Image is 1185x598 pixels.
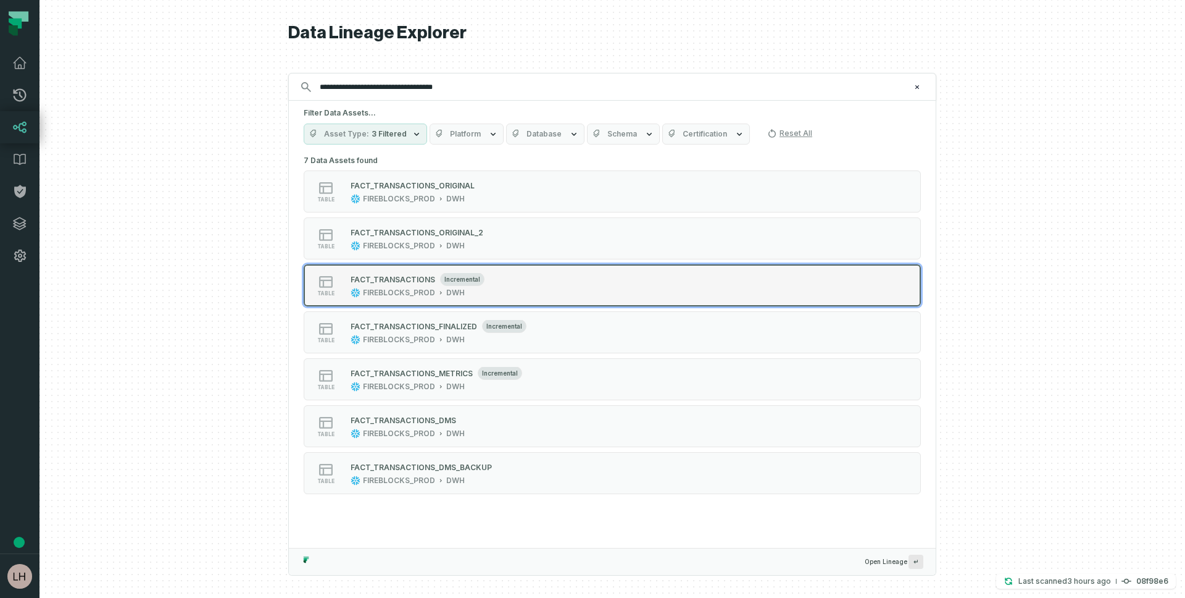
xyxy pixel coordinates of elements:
button: Certification [662,124,750,145]
div: FIREBLOCKS_PROD [363,194,435,204]
h4: 08f98e6 [1136,578,1168,585]
div: FIREBLOCKS_PROD [363,382,435,392]
button: Platform [430,124,504,145]
p: Last scanned [1018,575,1111,587]
span: table [317,243,335,250]
span: incremental [478,366,522,380]
button: Database [506,124,584,145]
h1: Data Lineage Explorer [288,22,936,44]
div: FIREBLOCKS_PROD [363,476,435,486]
div: FIREBLOCKS_PROD [363,335,435,345]
div: FACT_TRANSACTIONS_ORIGINAL_2 [351,228,483,237]
div: 7 Data Assets found [304,152,921,510]
div: FIREBLOCKS_PROD [363,241,435,251]
button: tableFIREBLOCKS_PRODDWH [304,217,921,259]
span: table [317,478,335,484]
span: Asset Type [324,129,369,139]
span: table [317,290,335,297]
button: tableincrementalFIREBLOCKS_PRODDWH [304,358,921,400]
button: tableincrementalFIREBLOCKS_PRODDWH [304,264,921,306]
div: DWH [446,476,465,486]
div: FACT_TRANSACTIONS_DMS_BACKUP [351,463,492,472]
div: FACT_TRANSACTIONS_FINALIZED [351,322,477,331]
span: table [317,337,335,343]
span: incremental [482,319,526,333]
div: DWH [446,429,465,439]
h5: Filter Data Assets... [304,108,921,118]
span: table [317,431,335,437]
div: FACT_TRANSACTIONS_METRICS [351,369,473,378]
span: table [317,196,335,203]
span: Platform [450,129,481,139]
button: tableFIREBLOCKS_PRODDWH [304,452,921,494]
span: incremental [440,272,484,286]
div: DWH [446,335,465,345]
span: Certification [683,129,727,139]
span: table [317,384,335,390]
span: Open Lineage [865,555,923,569]
span: 3 Filtered [372,129,407,139]
div: FACT_TRANSACTIONS_ORIGINAL [351,181,475,190]
div: Suggestions [289,152,936,548]
button: Asset Type3 Filtered [304,124,427,145]
span: Schema [607,129,637,139]
button: Schema [587,124,660,145]
button: tableFIREBLOCKS_PRODDWH [304,405,921,447]
div: DWH [446,241,465,251]
div: DWH [446,288,465,298]
div: DWH [446,194,465,204]
div: Tooltip anchor [14,537,25,548]
button: tableFIREBLOCKS_PRODDWH [304,171,921,213]
button: Clear search query [911,81,923,93]
div: FACT_TRANSACTIONS [351,275,435,284]
span: Press ↵ to add a new Data Asset to the graph [908,555,923,569]
button: Last scanned[DATE] 7:16:53 AM08f98e6 [996,574,1176,589]
img: avatar of Liron Haim [7,564,32,589]
button: tableincrementalFIREBLOCKS_PRODDWH [304,311,921,353]
span: Database [526,129,562,139]
button: Reset All [762,124,817,143]
div: FACT_TRANSACTIONS_DMS [351,416,456,425]
div: DWH [446,382,465,392]
div: FIREBLOCKS_PROD [363,429,435,439]
relative-time: Oct 5, 2025, 7:16 AM GMT+3 [1067,576,1111,586]
div: FIREBLOCKS_PROD [363,288,435,298]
